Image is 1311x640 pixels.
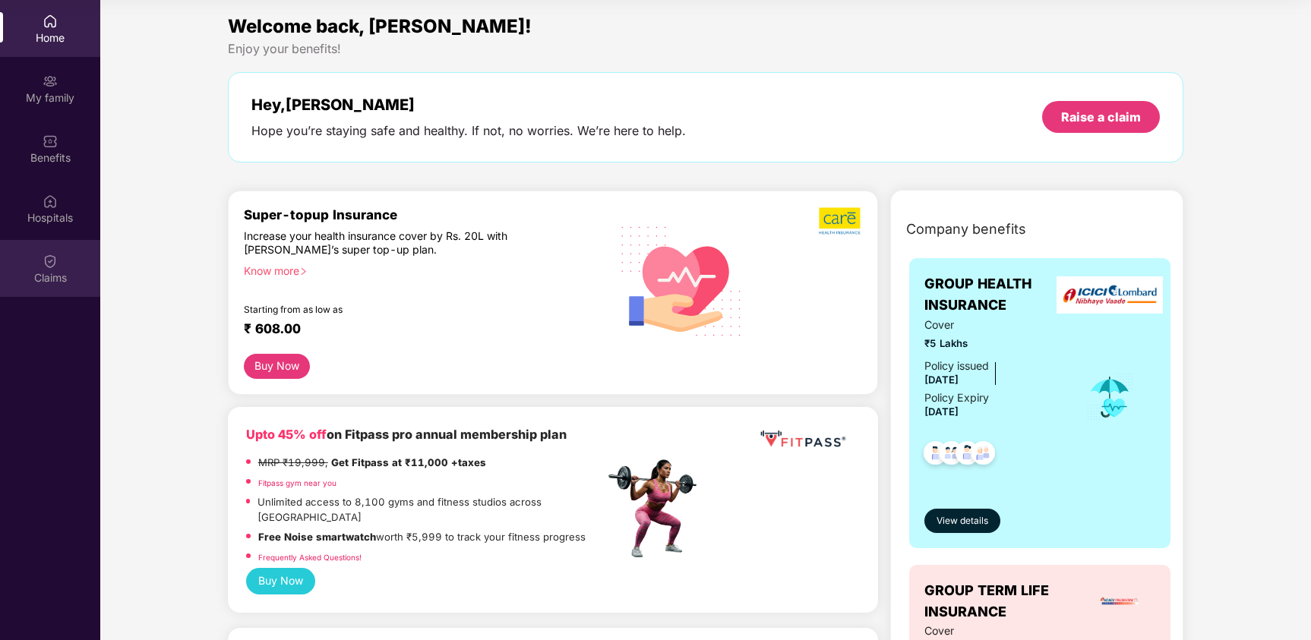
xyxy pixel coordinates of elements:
div: Super-topup Insurance [244,207,605,222]
button: Buy Now [246,568,315,594]
div: Policy Expiry [924,389,989,406]
div: Starting from as low as [244,304,540,314]
img: svg+xml;base64,PHN2ZyBpZD0iQmVuZWZpdHMiIHhtbG5zPSJodHRwOi8vd3d3LnczLm9yZy8yMDAwL3N2ZyIgd2lkdGg9Ij... [43,134,58,149]
p: Unlimited access to 8,100 gyms and fitness studios across [GEOGRAPHIC_DATA] [257,494,604,525]
div: Increase your health insurance cover by Rs. 20L with [PERSON_NAME]’s super top-up plan. [244,229,539,257]
del: MRP ₹19,999, [258,456,328,468]
span: [DATE] [924,405,959,418]
strong: Get Fitpass at ₹11,000 +taxes [331,456,486,468]
span: Welcome back, [PERSON_NAME]! [228,15,532,37]
img: svg+xml;base64,PHN2ZyBpZD0iSG9tZSIgeG1sbnM9Imh0dHA6Ly93d3cudzMub3JnLzIwMDAvc3ZnIiB3aWR0aD0iMjAiIG... [43,14,58,29]
div: Policy issued [924,358,989,374]
span: Cover [924,317,1065,333]
img: svg+xml;base64,PHN2ZyB4bWxucz0iaHR0cDovL3d3dy53My5vcmcvMjAwMC9zdmciIHdpZHRoPSI0OC45MTUiIGhlaWdodD... [933,437,970,474]
img: insurerLogo [1099,581,1140,622]
strong: Free Noise smartwatch [258,531,376,543]
img: icon [1085,372,1135,422]
span: [DATE] [924,374,959,386]
img: fppp.png [757,425,848,453]
span: GROUP TERM LIFE INSURANCE [924,580,1085,623]
img: svg+xml;base64,PHN2ZyB4bWxucz0iaHR0cDovL3d3dy53My5vcmcvMjAwMC9zdmciIHdpZHRoPSI0OC45NDMiIGhlaWdodD... [949,437,986,474]
button: Buy Now [244,354,310,379]
span: right [299,267,308,276]
span: Company benefits [906,219,1026,240]
div: ₹ 608.00 [244,320,589,339]
a: Frequently Asked Questions! [258,553,362,562]
div: Hope you’re staying safe and healthy. If not, no worries. We’re here to help. [251,123,686,139]
span: View details [937,514,988,528]
img: svg+xml;base64,PHN2ZyB4bWxucz0iaHR0cDovL3d3dy53My5vcmcvMjAwMC9zdmciIHdpZHRoPSI0OC45NDMiIGhlaWdodD... [965,437,1002,474]
span: GROUP HEALTH INSURANCE [924,273,1065,317]
img: svg+xml;base64,PHN2ZyB4bWxucz0iaHR0cDovL3d3dy53My5vcmcvMjAwMC9zdmciIHdpZHRoPSI0OC45NDMiIGhlaWdodD... [917,437,954,474]
b: Upto 45% off [246,427,327,442]
span: ₹5 Lakhs [924,336,1065,352]
span: Cover [924,623,1065,639]
p: worth ₹5,999 to track your fitness progress [258,529,586,545]
img: b5dec4f62d2307b9de63beb79f102df3.png [819,207,862,235]
div: Know more [244,264,595,275]
img: svg+xml;base64,PHN2ZyB4bWxucz0iaHR0cDovL3d3dy53My5vcmcvMjAwMC9zdmciIHhtbG5zOnhsaW5rPSJodHRwOi8vd3... [609,207,754,354]
img: svg+xml;base64,PHN2ZyBpZD0iSG9zcGl0YWxzIiB4bWxucz0iaHR0cDovL3d3dy53My5vcmcvMjAwMC9zdmciIHdpZHRoPS... [43,194,58,209]
img: svg+xml;base64,PHN2ZyB3aWR0aD0iMjAiIGhlaWdodD0iMjAiIHZpZXdCb3g9IjAgMCAyMCAyMCIgZmlsbD0ibm9uZSIgeG... [43,74,58,89]
b: on Fitpass pro annual membership plan [246,427,567,442]
img: fpp.png [604,456,710,562]
div: Hey, [PERSON_NAME] [251,96,686,114]
img: insurerLogo [1057,276,1163,314]
img: svg+xml;base64,PHN2ZyBpZD0iQ2xhaW0iIHhtbG5zPSJodHRwOi8vd3d3LnczLm9yZy8yMDAwL3N2ZyIgd2lkdGg9IjIwIi... [43,254,58,269]
button: View details [924,509,1000,533]
div: Raise a claim [1061,109,1141,125]
a: Fitpass gym near you [258,478,336,487]
div: Enjoy your benefits! [228,41,1184,57]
